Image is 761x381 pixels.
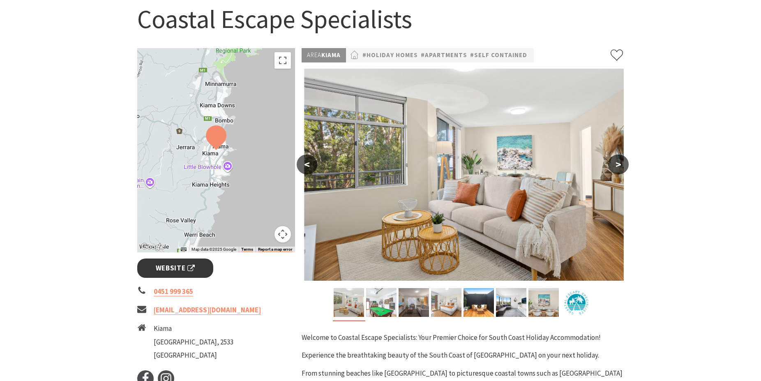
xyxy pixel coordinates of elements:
a: Open this area in Google Maps (opens a new window) [139,242,166,252]
button: < [297,155,317,174]
h1: Coastal Escape Specialists [137,2,624,36]
a: #Self Contained [470,50,527,60]
p: Kiama [302,48,346,62]
a: #Apartments [421,50,467,60]
a: #Holiday Homes [362,50,418,60]
a: Report a map error [258,247,293,252]
li: [GEOGRAPHIC_DATA], 2533 [154,337,233,348]
p: Welcome to Coastal Escape Specialists: Your Premier Choice for South Coast Holiday Accommodation! [302,332,624,343]
img: Google [139,242,166,252]
button: Toggle fullscreen view [274,52,291,69]
a: [EMAIL_ADDRESS][DOMAIN_NAME] [154,305,261,315]
button: > [608,155,629,174]
a: Terms (opens in new tab) [241,247,253,252]
a: Website [137,259,213,278]
a: 0451 999 365 [154,287,193,296]
span: Map data ©2025 Google [191,247,236,252]
button: Map camera controls [274,226,291,242]
span: Website [156,263,195,274]
button: Keyboard shortcuts [181,247,187,252]
p: Experience the breathtaking beauty of the South Coast of [GEOGRAPHIC_DATA] on your next holiday. [302,350,624,361]
li: Kiama [154,323,233,334]
li: [GEOGRAPHIC_DATA] [154,350,233,361]
span: Area [307,51,321,59]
